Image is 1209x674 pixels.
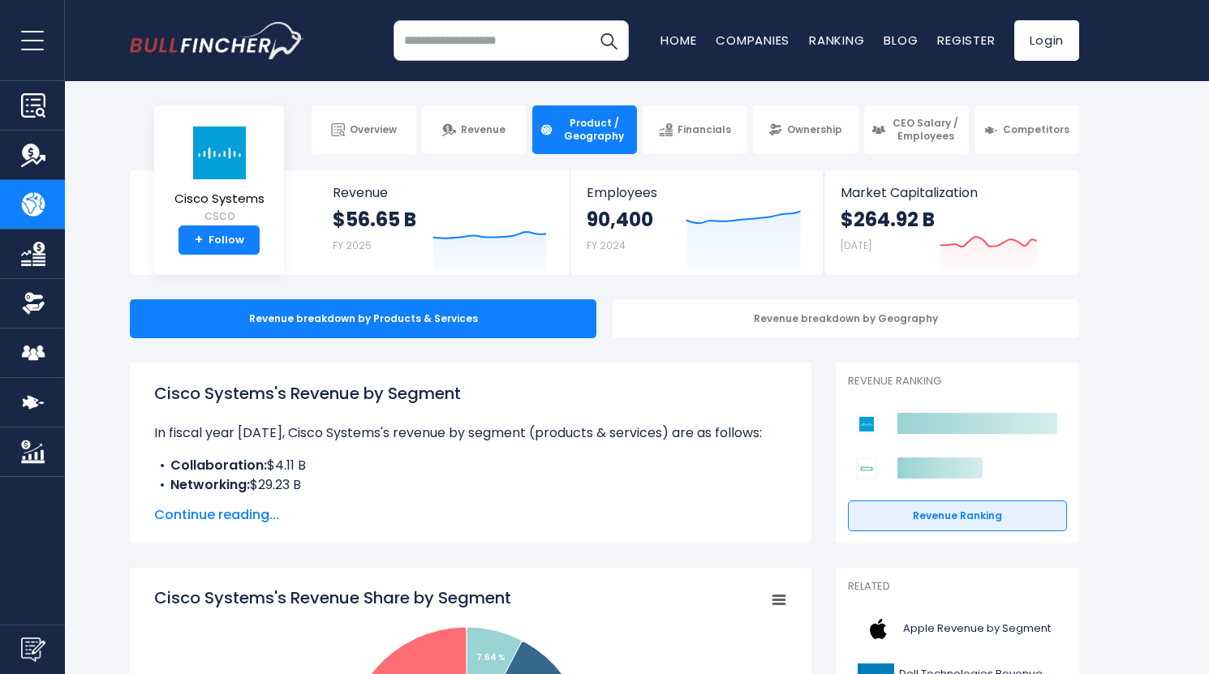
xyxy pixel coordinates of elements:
[975,105,1079,154] a: Competitors
[753,105,858,154] a: Ownership
[6,51,237,69] h3: Style
[154,586,511,609] tspan: Cisco Systems's Revenue Share by Segment
[678,123,731,136] span: Financials
[809,32,864,49] a: Ranking
[333,238,372,252] small: FY 2025
[170,475,250,494] b: Networking:
[1003,123,1069,136] span: Competitors
[312,105,416,154] a: Overview
[716,32,790,49] a: Companies
[154,475,787,495] li: $29.23 B
[316,170,570,275] a: Revenue $56.65 B FY 2025
[643,105,747,154] a: Financials
[154,423,787,443] p: In fiscal year [DATE], Cisco Systems's revenue by segment (products & services) are as follows:
[174,192,265,206] span: Cisco Systems
[848,375,1067,389] p: Revenue Ranking
[476,651,506,663] tspan: 7.64 %
[864,105,969,154] a: CEO Salary / Employees
[333,185,554,200] span: Revenue
[588,20,629,61] button: Search
[570,170,823,275] a: Employees 90,400 FY 2024
[19,113,45,127] span: 16 px
[195,233,203,247] strong: +
[130,22,304,59] a: Go to homepage
[24,21,88,35] a: Back to Top
[856,414,877,435] img: Cisco Systems competitors logo
[613,299,1079,338] div: Revenue breakdown by Geography
[787,123,842,136] span: Ownership
[841,207,935,232] strong: $264.92 B
[174,209,265,224] small: CSCO
[890,117,962,142] span: CEO Salary / Employees
[350,123,397,136] span: Overview
[333,207,416,232] strong: $56.65 B
[179,225,260,255] a: +Follow
[587,207,653,232] strong: 90,400
[856,458,877,479] img: Hewlett Packard Enterprise Company competitors logo
[154,381,787,406] h1: Cisco Systems's Revenue by Segment
[824,170,1078,275] a: Market Capitalization $264.92 B [DATE]
[848,500,1067,531] a: Revenue Ranking
[848,607,1067,651] a: Apple Revenue by Segment
[461,123,506,136] span: Revenue
[937,32,995,49] a: Register
[130,22,304,59] img: bullfincher logo
[174,125,265,226] a: Cisco Systems CSCO
[532,105,637,154] a: Product / Geography
[130,299,596,338] div: Revenue breakdown by Products & Services
[660,32,696,49] a: Home
[587,185,807,200] span: Employees
[154,456,787,475] li: $4.11 B
[903,622,1051,636] span: Apple Revenue by Segment
[587,238,626,252] small: FY 2024
[841,185,1061,200] span: Market Capitalization
[170,456,267,474] b: Collaboration:
[558,117,630,142] span: Product / Geography
[6,6,237,21] div: Outline
[1014,20,1079,61] a: Login
[848,580,1067,594] p: Related
[6,98,56,112] label: Font Size
[21,291,45,316] img: Ownership
[858,611,898,647] img: AAPL logo
[422,105,527,154] a: Revenue
[154,505,787,525] span: Continue reading...
[884,32,918,49] a: Blog
[841,238,871,252] small: [DATE]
